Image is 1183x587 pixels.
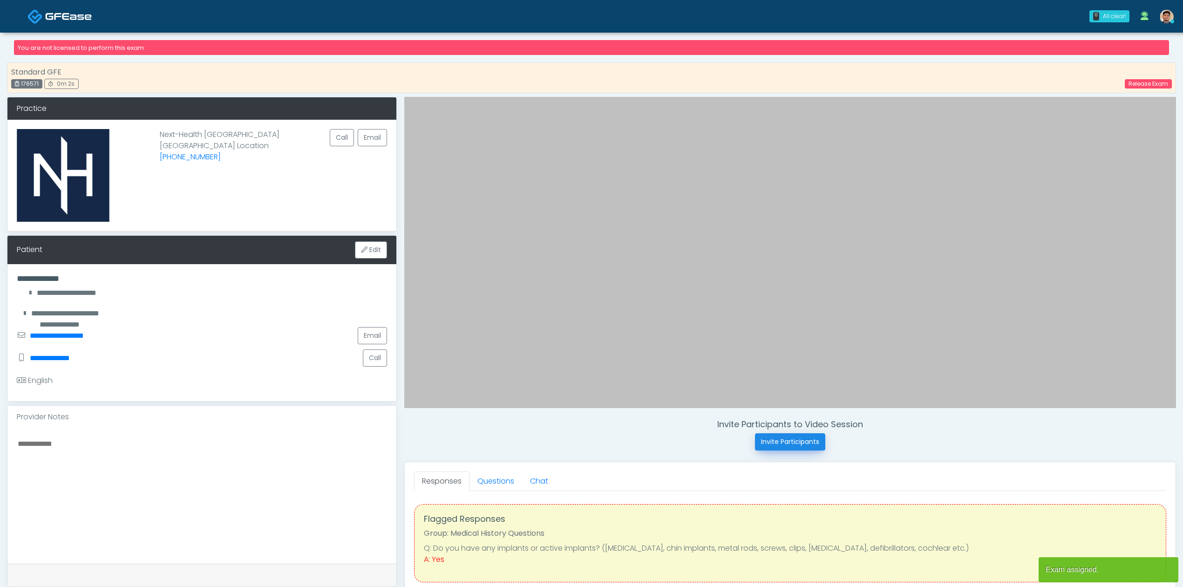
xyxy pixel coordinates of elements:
img: Docovia [27,9,43,24]
div: A: Yes [424,554,1156,565]
img: Kenner Medina [1160,10,1174,24]
a: [PHONE_NUMBER] [160,151,221,162]
a: Email [358,327,387,344]
a: Docovia [27,1,92,31]
h4: Invite Participants to Video Session [404,419,1176,430]
div: Patient [17,244,42,255]
span: 0m 2s [57,80,75,88]
h4: Flagged Responses [424,514,1156,524]
div: 176571 [11,79,42,89]
div: English [17,375,53,386]
a: 0 All clear! [1084,7,1135,26]
div: All clear! [1103,12,1126,20]
a: Chat [522,471,556,491]
small: You are not licensed to perform this exam. [18,44,145,52]
strong: Standard GFE [11,67,61,77]
div: 0 [1093,12,1099,20]
strong: Group: Medical History Questions [424,528,544,539]
a: Questions [469,471,522,491]
button: Open LiveChat chat widget [7,4,35,32]
a: Email [358,129,387,146]
img: Provider image [17,129,109,222]
img: Docovia [45,12,92,21]
p: Next-Health [GEOGRAPHIC_DATA] [GEOGRAPHIC_DATA] Location [160,129,279,214]
li: Q: Do you have any implants or active implants? ([MEDICAL_DATA], chin implants, metal rods, screw... [424,543,1156,554]
button: Call [363,349,387,367]
button: Call [330,129,354,146]
button: Invite Participants [755,433,825,450]
div: Practice [7,97,396,120]
a: Responses [414,471,469,491]
div: Provider Notes [7,406,396,428]
a: Release Exam [1125,79,1172,89]
button: Edit [355,241,387,259]
article: Exam assigned. [1039,557,1178,582]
